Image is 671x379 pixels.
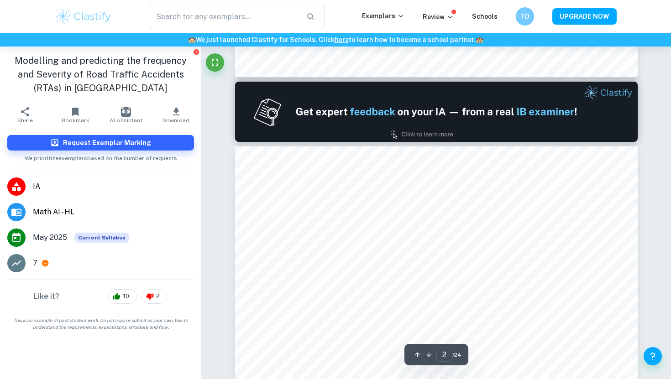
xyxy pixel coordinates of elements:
h6: Request Exemplar Marking [63,138,151,148]
span: / 24 [452,351,461,359]
h1: Modelling and predicting the frequency and Severity of Road Traffic Accidents (RTAs) in [GEOGRAPH... [7,54,194,95]
p: 7 [33,258,37,269]
span: Share [17,117,33,124]
span: Math AI - HL [33,207,194,218]
span: Bookmark [62,117,89,124]
span: 🏫 [188,36,196,43]
a: here [335,36,349,43]
div: 2 [142,289,168,304]
span: 10 [118,292,134,301]
input: Search for any exemplars... [150,4,299,29]
img: AI Assistant [121,107,131,117]
a: Schools [472,13,498,20]
h6: Like it? [34,291,59,302]
div: This exemplar is based on the current syllabus. Feel free to refer to it for inspiration/ideas wh... [74,233,129,243]
button: TD [516,7,534,26]
img: Clastify logo [54,7,112,26]
button: Fullscreen [206,53,224,72]
span: Download [163,117,189,124]
span: We prioritize exemplars based on the number of requests [25,151,177,162]
span: IA [33,181,194,192]
button: Help and Feedback [644,347,662,365]
button: AI Assistant [101,102,151,128]
span: AI Assistant [110,117,142,124]
span: Current Syllabus [74,233,129,243]
span: 🏫 [476,36,483,43]
h6: We just launched Clastify for Schools. Click to learn how to become a school partner. [2,35,669,45]
h6: TD [520,11,530,21]
img: Ad [235,82,638,142]
p: Exemplars [362,11,404,21]
button: Report issue [193,48,199,55]
button: Bookmark [50,102,100,128]
button: Download [151,102,201,128]
span: This is an example of past student work. Do not copy or submit as your own. Use to understand the... [4,317,198,331]
span: May 2025 [33,232,67,243]
span: 2 [151,292,165,301]
button: UPGRADE NOW [552,8,617,25]
p: Review [423,12,454,22]
button: Request Exemplar Marking [7,135,194,151]
div: 10 [108,289,137,304]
